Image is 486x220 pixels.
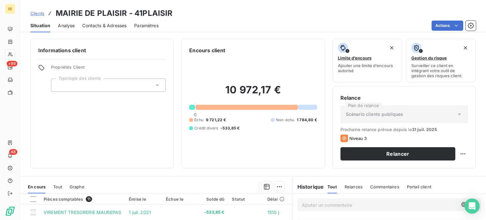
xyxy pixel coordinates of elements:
span: Échu [194,117,203,123]
span: Tout [53,184,62,189]
span: Relances [345,184,363,189]
span: Tout [327,184,337,189]
div: SE [5,4,15,14]
span: 1 784,80 € [297,117,317,123]
span: 1 juil. 2021 [129,210,151,215]
span: VIREMENT TRESORERIE MAUREPAS [44,210,121,215]
span: Clients [30,11,44,16]
span: 48 [9,149,17,155]
span: Contacts & Adresses [82,22,127,29]
div: Émise le [129,197,158,202]
button: Actions [432,21,463,31]
input: Ajouter une valeur [56,82,61,88]
button: Relancer [340,147,455,160]
span: Gestion du risque [411,55,447,60]
div: Statut [232,197,259,202]
div: Open Intercom Messenger [464,198,480,214]
span: Niveau 3 [349,136,367,141]
span: Analyse [58,22,75,29]
span: Commentaires [370,184,399,189]
div: Retard [292,197,312,202]
span: Graphe [70,184,84,189]
span: Ajouter une limite d’encours autorisé [338,63,397,73]
span: +99 [7,61,17,66]
h6: Historique [292,183,324,191]
h6: Relance [340,94,468,102]
button: Gestion du risqueSurveiller ce client en intégrant votre outil de gestion des risques client. [406,39,476,82]
span: Limite d’encours [338,55,371,60]
a: Clients [30,10,44,16]
h2: 10 972,17 € [189,84,317,103]
span: 0 [194,112,196,117]
span: 1510 j [267,210,279,215]
div: Solde dû [203,197,225,202]
span: Scénario clients publiques [346,111,403,117]
span: -533,85 € [221,125,240,131]
h6: Informations client [38,47,166,54]
span: Surveiller ce client en intégrant votre outil de gestion des risques client. [411,63,470,78]
img: Logo LeanPay [5,206,15,216]
button: Limite d’encoursAjouter une limite d’encours autorisé [333,39,402,82]
span: -533,85 € [203,209,225,216]
div: Pièces comptables [44,196,121,202]
h6: Encours client [189,47,225,54]
span: 11 [86,196,92,202]
span: Non-échu [276,117,294,123]
span: Portail client [407,184,431,189]
span: Prochaine relance prévue depuis le [340,127,468,132]
span: Paramètres [134,22,159,29]
span: Propriétés Client [51,65,166,73]
div: Échue le [166,197,195,202]
span: 31 juil. 2025 [412,127,437,132]
span: En cours [28,184,46,189]
div: Délai [267,197,284,202]
span: Situation [30,22,50,29]
a: +99 [5,62,15,72]
h3: MAIRIE DE PLAISIR - 41PLAISIR [56,8,172,19]
span: 9 721,22 € [206,117,226,123]
span: Crédit divers [194,125,218,131]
